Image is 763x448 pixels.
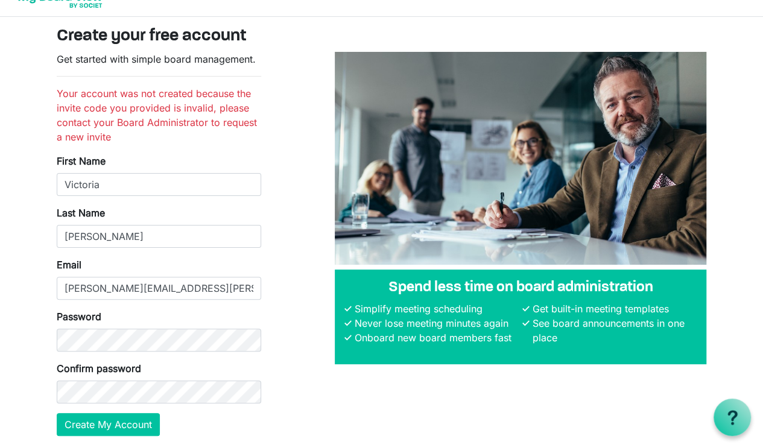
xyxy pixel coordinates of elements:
[57,206,105,220] label: Last Name
[344,279,697,297] h4: Spend less time on board administration
[57,86,261,144] li: Your account was not created because the invite code you provided is invalid, please contact your...
[57,361,141,376] label: Confirm password
[57,154,106,168] label: First Name
[529,301,697,316] li: Get built-in meeting templates
[352,316,519,330] li: Never lose meeting minutes again
[57,309,101,324] label: Password
[352,330,519,345] li: Onboard new board members fast
[57,413,160,436] button: Create My Account
[529,316,697,345] li: See board announcements in one place
[57,27,707,47] h3: Create your free account
[57,257,81,272] label: Email
[352,301,519,316] li: Simplify meeting scheduling
[335,52,706,265] img: A photograph of board members sitting at a table
[57,53,256,65] span: Get started with simple board management.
